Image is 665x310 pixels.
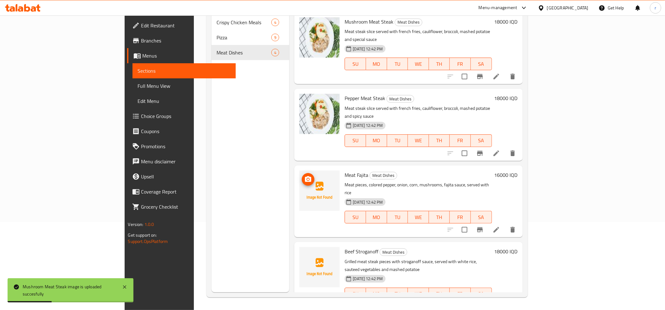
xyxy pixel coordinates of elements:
a: Menu disclaimer [127,154,236,169]
div: Crispy Chicken Meals4 [211,15,289,30]
button: WE [408,58,429,70]
span: Select to update [458,70,471,83]
span: MO [369,213,385,222]
button: TH [429,211,450,223]
span: Menus [142,52,231,59]
span: Promotions [141,143,231,150]
span: WE [410,213,426,222]
span: SA [473,213,489,222]
button: MO [366,58,387,70]
span: Sections [138,67,231,75]
span: FR [452,289,468,298]
button: Branch-specific-item [472,146,487,161]
span: Select to update [458,223,471,236]
a: Edit menu item [493,149,500,157]
span: TU [390,289,406,298]
button: upload picture [302,173,314,186]
span: Coverage Report [141,188,231,195]
span: 9 [272,35,279,41]
button: SU [345,211,366,223]
a: Menus [127,48,236,63]
button: SA [471,288,492,300]
span: Meat Dishes [217,49,271,56]
div: Menu-management [479,4,517,12]
div: Meat Dishes [380,248,407,256]
button: TH [429,134,450,147]
span: Coupons [141,127,231,135]
button: FR [450,211,471,223]
button: TH [429,58,450,70]
span: Full Menu View [138,82,231,90]
span: FR [452,59,468,69]
a: Grocery Checklist [127,199,236,214]
span: Meat Dishes [387,95,414,103]
span: TU [390,59,406,69]
button: WE [408,134,429,147]
span: Get support on: [128,231,157,239]
h6: 18000 IQD [494,17,518,26]
a: Edit Menu [132,93,236,109]
span: MO [369,136,385,145]
a: Branches [127,33,236,48]
span: SU [347,289,363,298]
button: delete [505,69,520,84]
button: SA [471,211,492,223]
a: Coverage Report [127,184,236,199]
span: Pepper Meat Steak [345,93,385,103]
span: SU [347,213,363,222]
button: SU [345,134,366,147]
a: Edit Restaurant [127,18,236,33]
span: Meat Fajita [345,170,368,180]
span: 4 [272,50,279,56]
button: TU [387,58,408,70]
p: Meat steak slice served with french fries, cauliflower, broccoli, mashed potatoe and special sauce [345,28,492,43]
a: Upsell [127,169,236,184]
a: Promotions [127,139,236,154]
span: Crispy Chicken Meals [217,19,271,26]
span: Select to update [458,147,471,160]
button: MO [366,134,387,147]
img: Meat Fajita [299,171,340,211]
button: WE [408,211,429,223]
span: TH [431,289,448,298]
a: Edit menu item [493,226,500,234]
button: TU [387,211,408,223]
span: Mushroom Meat Steak [345,17,393,26]
span: 4 [272,20,279,25]
span: Branches [141,37,231,44]
span: [DATE] 12:42 PM [350,199,385,205]
span: Choice Groups [141,112,231,120]
img: Beef Stroganoff [299,247,340,287]
div: [GEOGRAPHIC_DATA] [547,4,589,11]
span: Version: [128,220,143,228]
span: TU [390,136,406,145]
div: Meat Dishes4 [211,45,289,60]
span: MO [369,59,385,69]
span: SU [347,59,363,69]
a: Coupons [127,124,236,139]
button: TU [387,288,408,300]
button: Branch-specific-item [472,69,487,84]
button: TH [429,288,450,300]
span: Menu disclaimer [141,158,231,165]
div: items [271,34,279,41]
span: TH [431,213,448,222]
span: Upsell [141,173,231,180]
a: Sections [132,63,236,78]
span: r [655,4,656,11]
button: MO [366,211,387,223]
span: WE [410,136,426,145]
a: Choice Groups [127,109,236,124]
span: WE [410,289,426,298]
span: FR [452,213,468,222]
h6: 16000 IQD [494,171,518,179]
span: TU [390,213,406,222]
span: 1.0.0 [144,220,154,228]
span: TH [431,59,448,69]
button: FR [450,134,471,147]
h6: 18000 IQD [494,247,518,256]
button: SU [345,288,366,300]
button: SU [345,58,366,70]
span: Meat Dishes [395,19,422,26]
